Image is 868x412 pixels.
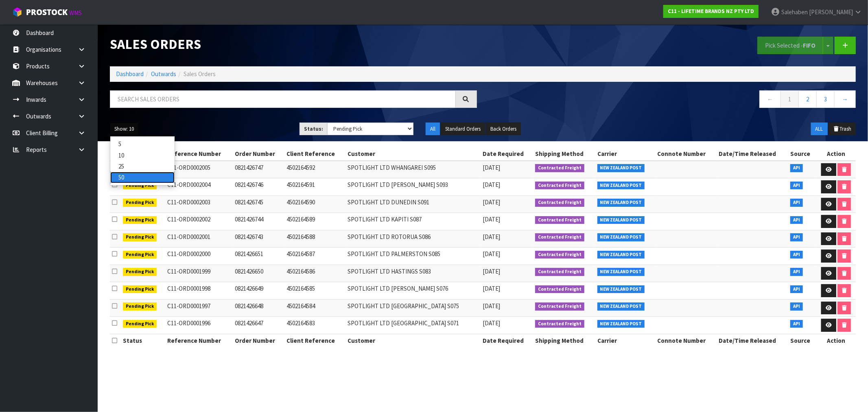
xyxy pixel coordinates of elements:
[597,233,645,241] span: NEW ZEALAND POST
[233,265,284,282] td: 0821426650
[483,181,500,188] span: [DATE]
[345,195,480,213] td: SPOTLIGHT LTD DUNEDIN S091
[597,302,645,311] span: NEW ZEALAND POST
[165,195,233,213] td: C11-ORD0002003
[759,90,781,108] a: ←
[816,90,835,108] a: 3
[233,178,284,196] td: 0821426746
[597,216,645,224] span: NEW ZEALAND POST
[481,334,533,347] th: Date Required
[595,147,656,160] th: Carrier
[165,299,233,317] td: C11-ORD0001997
[233,282,284,300] td: 0821426649
[483,215,500,223] span: [DATE]
[790,233,803,241] span: API
[790,216,803,224] span: API
[123,285,157,294] span: Pending Pick
[233,213,284,230] td: 0821426744
[790,182,803,190] span: API
[345,317,480,334] td: SPOTLIGHT LTD [GEOGRAPHIC_DATA] S071
[26,7,68,18] span: ProStock
[533,147,595,160] th: Shipping Method
[284,282,346,300] td: 4502164585
[790,164,803,172] span: API
[790,302,803,311] span: API
[110,150,175,161] a: 10
[110,90,456,108] input: Search sales orders
[123,302,157,311] span: Pending Pick
[165,282,233,300] td: C11-ORD0001998
[233,195,284,213] td: 0821426745
[597,320,645,328] span: NEW ZEALAND POST
[816,147,856,160] th: Action
[535,285,584,294] span: Contracted Freight
[597,285,645,294] span: NEW ZEALAND POST
[284,317,346,334] td: 4502164583
[834,90,856,108] a: →
[597,164,645,172] span: NEW ZEALAND POST
[809,8,853,16] span: [PERSON_NAME]
[165,248,233,265] td: C11-ORD0002000
[345,230,480,248] td: SPOTLIGHT LTD ROTORUA S086
[426,123,440,136] button: All
[284,230,346,248] td: 4502164588
[597,182,645,190] span: NEW ZEALAND POST
[184,70,216,78] span: Sales Orders
[123,233,157,241] span: Pending Pick
[233,248,284,265] td: 0821426651
[345,299,480,317] td: SPOTLIGHT LTD [GEOGRAPHIC_DATA] S075
[123,268,157,276] span: Pending Pick
[165,161,233,178] td: C11-ORD0002005
[345,248,480,265] td: SPOTLIGHT LTD PALMERSTON S085
[345,282,480,300] td: SPOTLIGHT LTD [PERSON_NAME] S076
[345,265,480,282] td: SPOTLIGHT LTD HASTINGS S083
[535,164,584,172] span: Contracted Freight
[284,178,346,196] td: 4502164591
[284,265,346,282] td: 4502164586
[233,230,284,248] td: 0821426743
[803,42,816,49] strong: FIFO
[123,251,157,259] span: Pending Pick
[535,320,584,328] span: Contracted Freight
[123,216,157,224] span: Pending Pick
[535,302,584,311] span: Contracted Freight
[345,178,480,196] td: SPOTLIGHT LTD [PERSON_NAME] S093
[533,334,595,347] th: Shipping Method
[717,147,788,160] th: Date/Time Released
[110,138,175,149] a: 5
[486,123,521,136] button: Back Orders
[483,285,500,292] span: [DATE]
[489,90,856,110] nav: Page navigation
[535,251,584,259] span: Contracted Freight
[781,90,799,108] a: 1
[790,320,803,328] span: API
[788,334,816,347] th: Source
[151,70,176,78] a: Outwards
[345,334,480,347] th: Customer
[655,334,717,347] th: Connote Number
[788,147,816,160] th: Source
[284,248,346,265] td: 4502164587
[284,334,346,347] th: Client Reference
[345,213,480,230] td: SPOTLIGHT LTD KAPITI S087
[284,299,346,317] td: 4502164584
[110,123,138,136] button: Show: 10
[233,147,284,160] th: Order Number
[535,216,584,224] span: Contracted Freight
[165,147,233,160] th: Reference Number
[816,334,856,347] th: Action
[233,334,284,347] th: Order Number
[535,233,584,241] span: Contracted Freight
[483,250,500,258] span: [DATE]
[69,9,82,17] small: WMS
[483,198,500,206] span: [DATE]
[483,267,500,275] span: [DATE]
[121,334,165,347] th: Status
[165,213,233,230] td: C11-ORD0002002
[12,7,22,17] img: cube-alt.png
[717,334,788,347] th: Date/Time Released
[284,161,346,178] td: 4502164592
[483,302,500,310] span: [DATE]
[123,320,157,328] span: Pending Pick
[233,161,284,178] td: 0821426747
